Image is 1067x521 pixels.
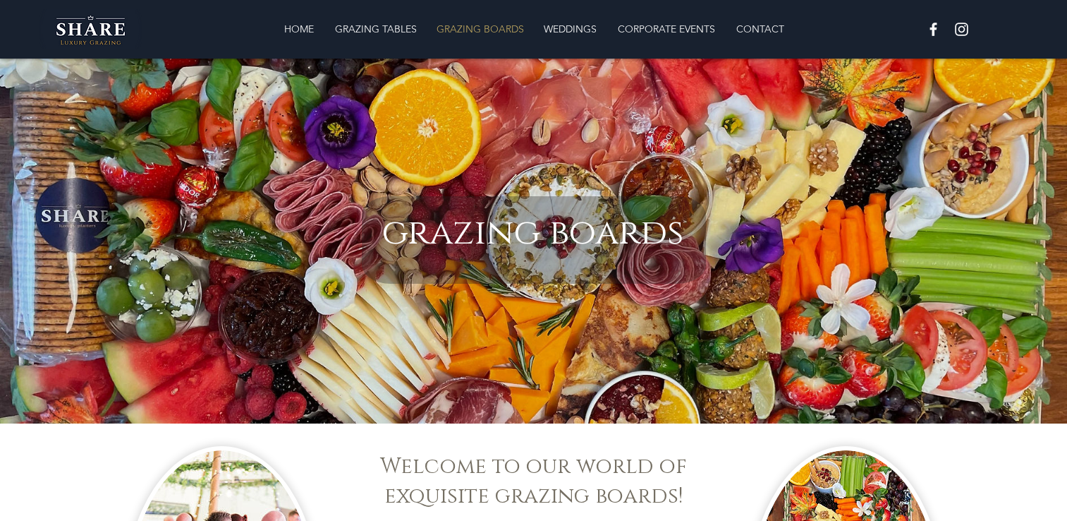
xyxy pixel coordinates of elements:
[277,15,321,43] p: HOME
[382,209,684,257] span: grazing boards
[429,15,531,43] p: GRAZING BOARDS
[953,20,970,38] img: White Instagram Icon
[533,15,607,43] a: WEDDINGS
[729,15,791,43] p: CONTACT
[925,20,970,38] ul: Social Bar
[726,15,794,43] a: CONTACT
[328,15,424,43] p: GRAZING TABLES
[39,9,142,49] img: Share Luxury Grazing Logo.png
[273,15,324,43] a: HOME
[607,15,726,43] a: CORPORATE EVENTS
[537,15,604,43] p: WEDDINGS
[380,453,687,510] span: Welcome to our world of exquisite grazing boards!
[611,15,722,43] p: CORPORATE EVENTS
[189,15,879,43] nav: Site
[324,15,426,43] a: GRAZING TABLES
[925,20,942,38] img: White Facebook Icon
[426,15,533,43] a: GRAZING BOARDS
